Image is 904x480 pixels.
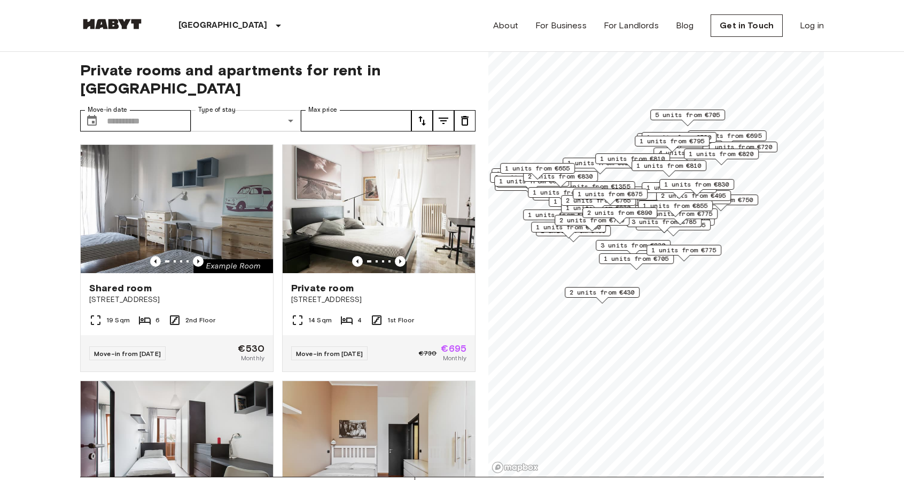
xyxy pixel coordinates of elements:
div: Map marker [490,172,565,189]
button: Choose date [81,110,103,131]
span: 2 units from €625 [495,173,560,182]
a: Marketing picture of unit IT-14-022-001-03HPrevious imagePrevious imagePrivate room[STREET_ADDRES... [282,144,476,372]
span: 2 units from €830 [528,172,593,181]
label: Max price [308,105,337,114]
div: Map marker [637,133,712,150]
div: Map marker [494,176,569,192]
a: For Business [535,19,587,32]
span: Private rooms and apartments for rent in [GEOGRAPHIC_DATA] [80,61,476,97]
span: 14 Sqm [308,315,332,325]
label: Move-in date [88,105,127,114]
span: 2 units from €1355 [562,182,630,191]
span: Private room [291,282,354,295]
a: About [493,19,518,32]
span: Shared room [89,282,152,295]
img: Habyt [80,19,144,29]
a: Get in Touch [711,14,783,37]
span: [STREET_ADDRESS] [89,295,264,305]
span: 1 units from €810 [636,161,702,171]
div: Map marker [596,240,671,257]
span: 1 units from €695 [496,169,562,179]
span: 4 [357,315,362,325]
div: Map marker [659,179,734,196]
div: Map marker [549,196,624,213]
button: Previous image [193,256,204,267]
a: Marketing picture of unit IT-14-029-003-04HPrevious imagePrevious imageShared room[STREET_ADDRESS... [80,144,274,372]
span: Move-in from [DATE] [296,350,363,358]
span: 1 units from €695 [499,176,564,186]
span: Move-in from [DATE] [94,350,161,358]
div: Map marker [642,182,716,199]
span: 4 units from €775 [648,209,713,219]
img: Marketing picture of unit IT-14-022-001-03H [283,145,475,273]
div: Map marker [688,130,767,147]
span: 2 units from €495 [661,191,726,200]
div: Map marker [565,287,640,304]
div: Map marker [563,158,637,174]
span: 1 units from €695 [528,210,593,220]
div: Map marker [500,163,575,180]
div: Map marker [642,132,716,149]
span: 1 units from €705 [604,254,669,264]
div: Map marker [561,195,636,212]
span: 1st Floor [387,315,414,325]
button: Previous image [395,256,406,267]
a: Blog [676,19,694,32]
button: Previous image [150,256,161,267]
button: tune [411,110,433,131]
a: For Landlords [604,19,659,32]
span: 4 units from €735 [658,148,723,158]
div: Map marker [684,149,759,165]
button: Previous image [352,256,363,267]
span: 2nd Floor [185,315,215,325]
label: Type of stay [198,105,236,114]
div: Map marker [523,210,598,226]
span: €730 [419,349,437,358]
div: Map marker [632,160,706,177]
div: Map marker [650,110,725,126]
span: 1 units from €775 [651,245,716,255]
a: Log in [800,19,824,32]
img: Marketing picture of unit IT-14-029-003-04H [81,145,273,273]
div: Map marker [528,187,603,204]
span: [STREET_ADDRESS] [291,295,466,305]
span: 1 units from €795 [640,136,705,146]
canvas: Map [488,48,824,477]
span: 10 units from €695 [693,131,762,141]
div: Map marker [595,153,670,170]
div: Map marker [635,136,710,152]
span: 6 units from €765 [641,220,706,230]
span: 1 units from €810 [600,154,665,164]
span: 3 units from €830 [601,241,666,250]
a: Mapbox logo [492,461,539,474]
span: 1 units from €730 [536,222,601,232]
div: Map marker [557,181,635,198]
span: €695 [441,344,466,353]
span: €530 [238,344,264,353]
div: Map marker [582,207,657,224]
div: Map marker [555,215,629,231]
div: Map marker [599,253,674,270]
span: 19 Sqm [106,315,130,325]
span: 1 units from €655 [505,164,570,173]
span: 2 units from €430 [570,288,635,297]
span: 1 units from €875 [578,189,643,199]
span: 2 units from €765 [566,196,631,205]
span: 1 units from €785 [646,183,712,192]
span: 1 units from €830 [664,180,729,189]
p: [GEOGRAPHIC_DATA] [178,19,268,32]
div: Map marker [646,245,721,261]
span: 5 units from €705 [655,110,720,120]
span: 1 units from €820 [689,149,754,159]
span: 2 units from €890 [587,208,652,218]
span: Monthly [241,353,264,363]
span: Monthly [443,353,466,363]
span: 2 units from €750 [688,195,753,205]
div: Map marker [638,200,713,217]
span: 1 units from €855 [643,201,708,211]
span: 6 [155,315,160,325]
span: 1 units from €685 [533,188,598,197]
button: tune [454,110,476,131]
span: 1 units from €520 [567,158,633,168]
div: Map marker [531,222,606,238]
